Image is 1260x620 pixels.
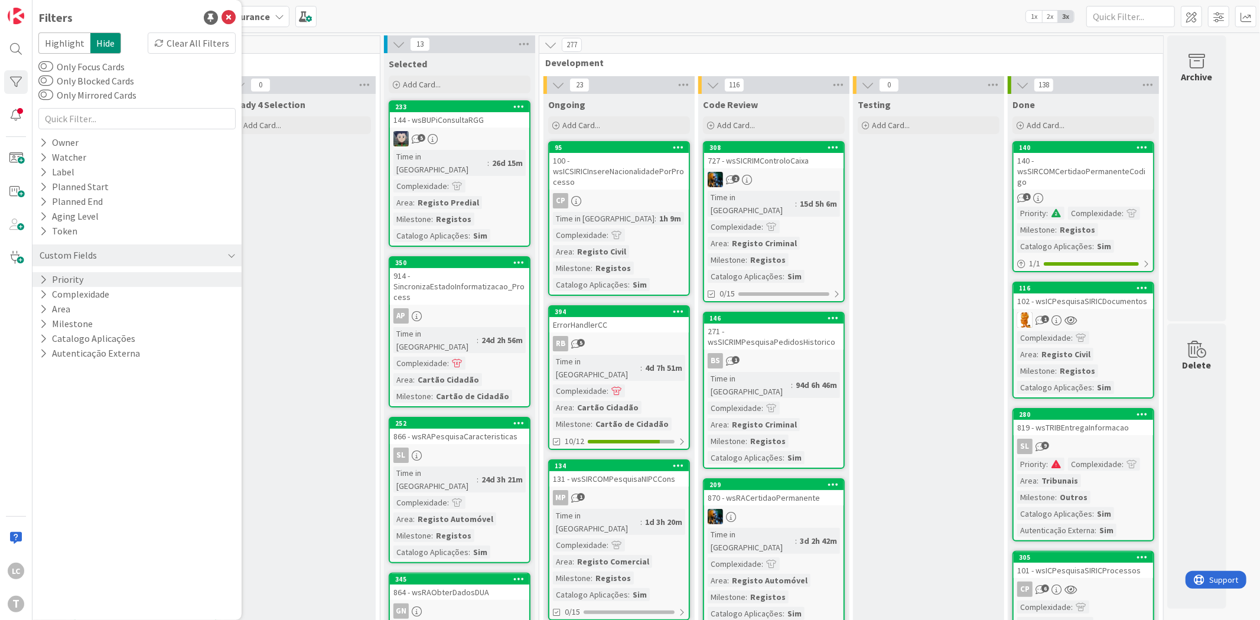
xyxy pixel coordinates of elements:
div: 134 [549,461,689,471]
span: : [761,557,763,570]
div: 350914 - SincronizaEstadoInformatizacao_Process [390,257,529,305]
div: JC [704,509,844,524]
div: 350 [390,257,529,268]
div: MP [549,490,689,505]
div: 140 [1014,142,1153,153]
div: 350 [395,259,529,267]
a: 394ErrorHandlerCCRBTime in [GEOGRAPHIC_DATA]:4d 7h 51mComplexidade:Area:Cartão CidadãoMilestone:C... [548,305,690,450]
img: JC [708,172,723,187]
span: : [468,229,470,242]
span: : [1122,207,1124,220]
span: : [1055,491,1057,504]
div: Registo Civil [1038,348,1093,361]
span: : [447,357,449,370]
div: Time in [GEOGRAPHIC_DATA] [553,355,640,381]
span: : [591,262,592,275]
button: Milestone [38,316,94,331]
div: 95 [555,143,689,152]
div: 24d 2h 56m [478,334,526,347]
div: Sim [630,588,650,601]
div: Priority [1017,458,1046,471]
div: Sim [1094,507,1114,520]
div: Registo Automóvel [729,574,810,587]
div: Filters [38,9,73,27]
div: Registos [592,572,634,585]
div: SL [1014,439,1153,454]
span: : [783,451,784,464]
div: Registo Criminal [729,418,800,431]
div: 3d 2h 42m [797,534,840,547]
span: : [1071,331,1073,344]
div: 24d 3h 21m [478,473,526,486]
div: 116102 - wsICPesquisaSIRICDocumentos [1014,283,1153,309]
div: Cartão de Cidadão [433,390,512,403]
div: Catalogo Aplicações [553,278,628,291]
div: Sim [1094,381,1114,394]
div: Sim [470,229,490,242]
div: CP [549,193,689,208]
div: RB [553,336,568,351]
div: Catalogo Aplicações [1017,381,1092,394]
span: Add Card... [403,79,441,90]
div: MP [553,490,568,505]
div: Catalogo Aplicações [708,270,783,283]
span: : [591,417,592,430]
span: : [487,156,489,169]
span: 5 [418,134,425,142]
span: : [477,473,478,486]
div: Sim [784,270,805,283]
span: 1x [1026,11,1042,22]
span: 2x [1042,11,1058,22]
div: 727 - wsSICRIMControloCaixa [704,153,844,168]
img: JC [708,509,723,524]
span: 0/15 [565,606,580,618]
div: 308 [704,142,844,153]
div: Registo Predial [415,196,482,209]
div: AP [390,308,529,324]
div: 394ErrorHandlerCC [549,306,689,332]
span: : [655,212,656,225]
span: 1 [732,356,740,364]
div: 394 [549,306,689,317]
a: 140140 - wsSIRCOMCertidaoPermanenteCodigoPriority:Complexidade:Milestone:RegistosCatalogo Aplicaç... [1012,141,1154,272]
span: : [1095,524,1096,537]
div: ErrorHandlerCC [549,317,689,332]
div: SL [390,448,529,463]
div: 819 - wsTRIBEntregaInformacao [1014,420,1153,435]
div: Area [393,196,413,209]
input: Quick Filter... [38,108,236,129]
div: Catalogo Aplicações [393,229,468,242]
div: Milestone [1017,223,1055,236]
img: Visit kanbanzone.com [8,8,24,24]
span: : [795,197,797,210]
div: Complexidade [553,229,607,242]
span: : [591,572,592,585]
span: : [431,213,433,226]
div: 209 [709,481,844,489]
div: Complexidade [1017,331,1071,344]
div: 305 [1019,553,1153,562]
div: Area [708,418,727,431]
div: Autenticação Externa [1017,524,1095,537]
div: Tribunais [1038,474,1081,487]
div: 26d 15m [489,156,526,169]
div: 140 [1019,143,1153,152]
div: Catalogo Aplicações [553,588,628,601]
div: 209870 - wsRACertidaoPermanente [704,479,844,505]
div: Milestone [393,213,431,226]
span: : [761,402,763,415]
div: SL [393,448,409,463]
span: : [727,574,729,587]
span: : [640,361,642,374]
span: : [468,546,470,559]
img: RL [1017,312,1033,328]
span: : [1092,507,1094,520]
div: 233 [390,102,529,112]
div: 95100 - wsICSIRICInsereNacionalidadePorProcesso [549,142,689,190]
a: 350914 - SincronizaEstadoInformatizacao_ProcessAPTime in [GEOGRAPHIC_DATA]:24d 2h 56mComplexidade... [389,256,530,407]
div: Registos [747,590,789,603]
div: Time in [GEOGRAPHIC_DATA] [393,150,487,176]
div: 209 [704,479,844,490]
div: Catalogo Aplicações [1017,507,1092,520]
div: Area [393,373,413,386]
